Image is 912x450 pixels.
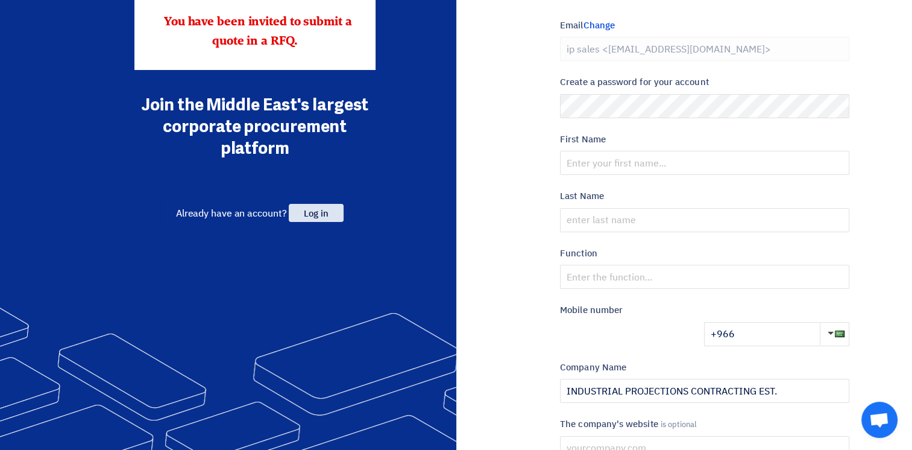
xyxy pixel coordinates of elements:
span: Log in [289,204,343,222]
input: Enter your first name... [560,151,849,175]
font: Create a password for your account [560,75,709,89]
font: The company's website [560,417,699,431]
font: Function [560,247,597,260]
span: You have been invited to submit a quote in a RFQ. [164,16,352,48]
input: Enter your business email... [560,37,849,61]
input: Enter the name of the company [560,379,849,403]
font: Email [560,19,615,32]
font: Company Name [560,361,626,374]
span: is optional [661,419,697,430]
span: Change [583,19,614,32]
font: First Name [560,133,606,146]
input: enter last name [560,208,849,232]
a: Log in [289,206,343,221]
input: Enter the mobile number... [704,322,820,346]
input: Enter the function... [560,265,849,289]
div: Open chat [861,402,898,438]
font: Last Name [560,189,604,203]
label: Mobile number [560,303,849,317]
span: Already have an account? [176,206,287,221]
div: Join the Middle East's largest corporate procurement platform [134,94,376,159]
